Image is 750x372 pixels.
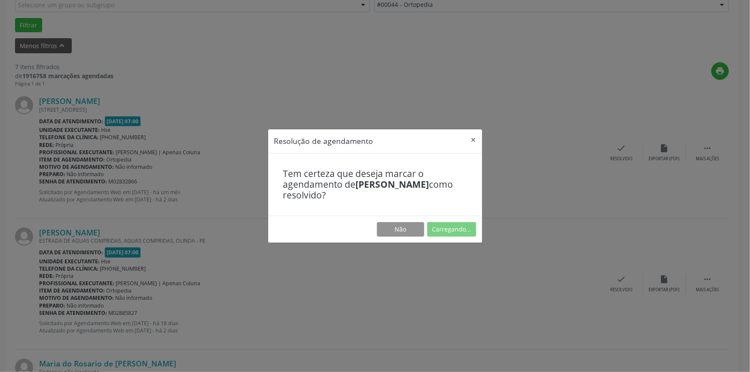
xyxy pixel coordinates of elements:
button: Close [465,129,482,150]
button: Carregando... [427,222,476,237]
b: [PERSON_NAME] [356,178,429,190]
button: Não [377,222,424,237]
h4: Tem certeza que deseja marcar o agendamento de como resolvido? [283,168,467,201]
h5: Resolução de agendamento [274,135,373,146]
